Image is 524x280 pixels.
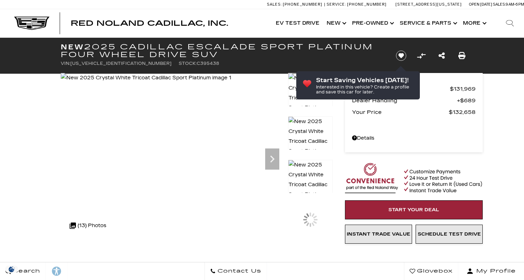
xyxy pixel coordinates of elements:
[458,262,524,280] button: Open user profile menu
[197,61,219,66] span: C395438
[61,43,84,51] strong: New
[61,43,384,59] h1: 2025 Cadillac Escalade Sport Platinum Four Wheel Drive SUV
[71,19,228,28] span: Red Noland Cadillac, Inc.
[61,73,231,83] img: New 2025 Crystal White Tricoat Cadillac Sport Platinum image 1
[458,51,465,61] a: Print this New 2025 Cadillac Escalade Sport Platinum Four Wheel Drive SUV
[288,73,333,123] img: New 2025 Crystal White Tricoat Cadillac Sport Platinum image 1
[265,148,279,170] div: Next
[352,96,457,105] span: Dealer Handling
[70,61,172,66] span: [US_VEHICLE_IDENTIFICATION_NUMBER]
[4,266,20,273] img: Opt-Out Icon
[388,207,439,213] span: Start Your Deal
[352,84,476,94] a: MSRP $131,969
[66,217,110,234] div: (13) Photos
[71,20,228,27] a: Red Noland Cadillac, Inc.
[415,266,453,276] span: Glovebox
[395,2,462,7] a: [STREET_ADDRESS][US_STATE]
[352,133,476,143] a: Details
[288,116,333,166] img: New 2025 Crystal White Tricoat Cadillac Sport Platinum image 2
[204,262,267,280] a: Contact Us
[418,231,481,237] span: Schedule Test Drive
[393,50,409,61] button: Save vehicle
[493,2,506,7] span: Sales:
[459,9,489,37] button: More
[272,9,323,37] a: EV Test Drive
[283,2,322,7] span: [PHONE_NUMBER]
[352,107,476,117] a: Your Price $132,658
[404,262,458,280] a: Glovebox
[347,2,387,7] span: [PHONE_NUMBER]
[352,96,476,105] a: Dealer Handling $689
[4,266,20,273] section: Click to Open Cookie Consent Modal
[449,107,476,117] span: $132,658
[396,9,459,37] a: Service & Parts
[347,231,410,237] span: Instant Trade Value
[349,9,396,37] a: Pre-Owned
[450,84,476,94] span: $131,969
[345,200,483,219] a: Start Your Deal
[323,9,349,37] a: New
[267,2,324,6] a: Sales: [PHONE_NUMBER]
[469,2,492,7] span: Open [DATE]
[14,17,49,30] img: Cadillac Dark Logo with Cadillac White Text
[345,225,412,244] a: Instant Trade Value
[179,61,197,66] span: Stock:
[11,266,40,276] span: Search
[457,96,476,105] span: $689
[352,84,450,94] span: MSRP
[352,107,449,117] span: Your Price
[506,2,524,7] span: 9 AM-6 PM
[324,2,388,6] a: Service: [PHONE_NUMBER]
[439,51,445,61] a: Share this New 2025 Cadillac Escalade Sport Platinum Four Wheel Drive SUV
[416,50,427,61] button: Compare vehicle
[327,2,346,7] span: Service:
[267,2,282,7] span: Sales:
[61,61,70,66] span: VIN:
[474,266,516,276] span: My Profile
[416,225,483,244] a: Schedule Test Drive
[288,160,333,210] img: New 2025 Crystal White Tricoat Cadillac Sport Platinum image 3
[216,266,261,276] span: Contact Us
